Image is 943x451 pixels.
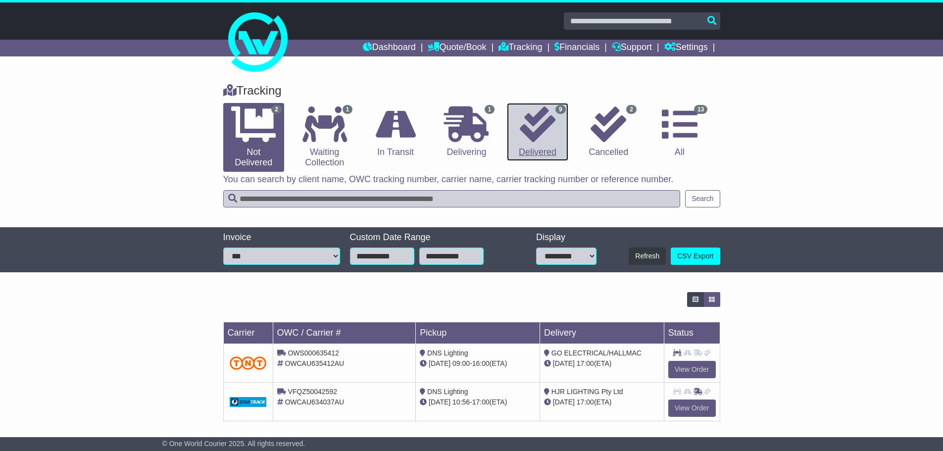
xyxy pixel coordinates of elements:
span: 9 [555,105,566,114]
span: 2 [271,105,282,114]
a: 1 Waiting Collection [294,103,355,172]
div: (ETA) [544,397,660,407]
div: (ETA) [544,358,660,369]
span: VFQZ50042592 [288,388,337,396]
span: [DATE] [429,359,450,367]
span: [DATE] [553,398,575,406]
a: 2 Cancelled [578,103,639,161]
a: 9 Delivered [507,103,568,161]
a: 13 All [649,103,710,161]
button: Refresh [629,248,666,265]
span: GO ELECTRICAL/HALLMAC [551,349,642,357]
span: 13 [694,105,707,114]
span: DNS Lighting [427,349,468,357]
button: Search [685,190,720,207]
span: 1 [485,105,495,114]
img: GetCarrierServiceDarkLogo [230,397,267,407]
span: OWCAU635412AU [285,359,344,367]
div: Invoice [223,232,340,243]
span: 16:00 [472,359,490,367]
a: In Transit [365,103,426,161]
a: View Order [668,361,716,378]
span: 17:00 [577,359,594,367]
td: Carrier [223,322,273,344]
div: Custom Date Range [350,232,509,243]
a: Financials [554,40,599,56]
span: 2 [626,105,637,114]
a: Settings [664,40,708,56]
div: Display [536,232,596,243]
span: OWCAU634037AU [285,398,344,406]
a: 2 Not Delivered [223,103,284,172]
td: OWC / Carrier # [273,322,416,344]
div: - (ETA) [420,358,536,369]
a: Dashboard [363,40,416,56]
td: Status [664,322,720,344]
a: 1 Delivering [436,103,497,161]
div: Tracking [218,84,725,98]
span: [DATE] [429,398,450,406]
td: Pickup [416,322,540,344]
span: 09:00 [452,359,470,367]
span: OWS000635412 [288,349,339,357]
span: 10:56 [452,398,470,406]
span: [DATE] [553,359,575,367]
a: CSV Export [671,248,720,265]
a: Tracking [498,40,542,56]
span: HJR LIGHTING Pty Ltd [551,388,623,396]
a: Support [612,40,652,56]
a: View Order [668,400,716,417]
span: DNS Lighting [427,388,468,396]
img: TNT_Domestic.png [230,356,267,370]
p: You can search by client name, OWC tracking number, carrier name, carrier tracking number or refe... [223,174,720,185]
div: - (ETA) [420,397,536,407]
a: Quote/Book [428,40,486,56]
span: © One World Courier 2025. All rights reserved. [162,440,305,448]
td: Delivery [540,322,664,344]
span: 17:00 [472,398,490,406]
span: 1 [343,105,353,114]
span: 17:00 [577,398,594,406]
